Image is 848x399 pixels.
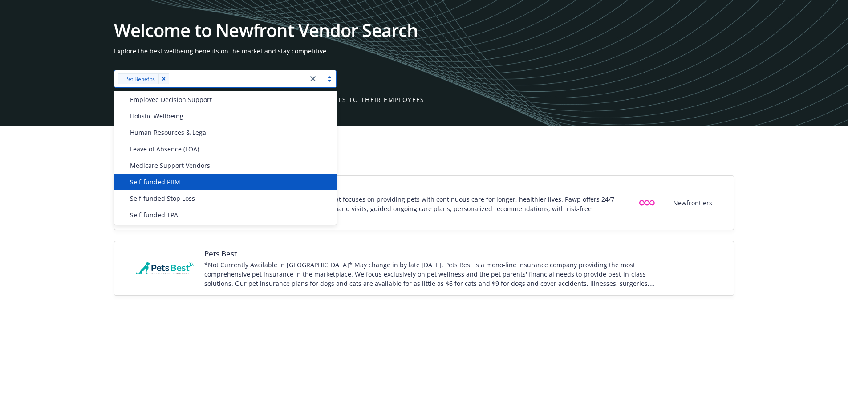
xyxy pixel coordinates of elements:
span: Holistic Wellbeing [130,111,183,121]
span: Pet Benefits [122,74,155,84]
span: Pawp [204,183,626,194]
span: Medicare Support Vendors [130,161,210,170]
img: Vendor logo for Pets Best [136,262,194,274]
span: Self-funded PBM [130,177,180,187]
span: Explore the best wellbeing benefits on the market and stay competitive. [114,46,734,56]
div: *Not Currently Available in [GEOGRAPHIC_DATA]* May change in by late [DATE]. Pets Best is a mono-... [204,260,657,288]
h1: Welcome to Newfront Vendor Search [114,21,734,39]
span: Newfrontiers [673,198,712,208]
a: close [308,73,318,84]
div: Pawp is a virtual veterinary care provider that focuses on providing pets with continuous care fo... [204,195,626,223]
span: Employee Decision Support [130,95,212,104]
span: Pets Best [204,248,657,259]
div: Remove [object Object] [158,73,169,84]
span: Pet Benefits [125,74,155,84]
span: Self-funded TPA [130,210,178,220]
span: Self-funded Stop Loss [130,194,195,203]
span: Leave of Absence (LOA) [130,144,199,154]
span: Human Resources & Legal [130,128,208,137]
